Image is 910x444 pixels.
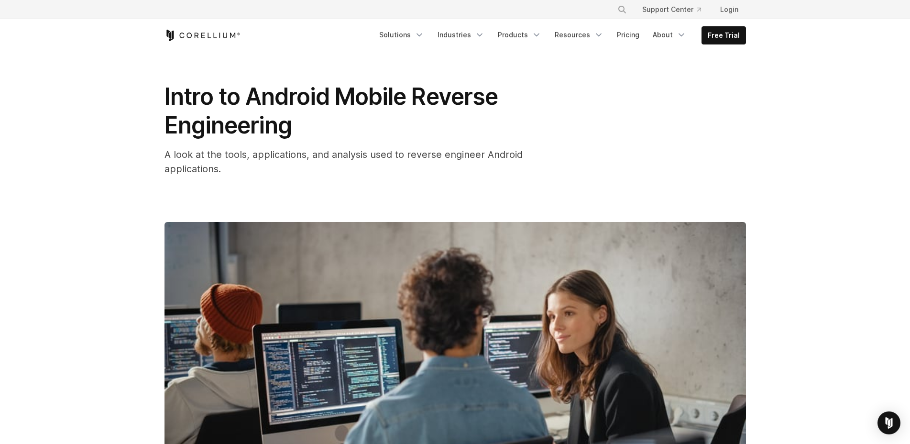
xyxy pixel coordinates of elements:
a: About [647,26,692,44]
span: Intro to Android Mobile Reverse Engineering [164,82,498,139]
div: Navigation Menu [373,26,746,44]
a: Resources [549,26,609,44]
a: Support Center [635,1,709,18]
a: Login [713,1,746,18]
a: Free Trial [702,27,746,44]
a: Corellium Home [164,30,241,41]
a: Industries [432,26,490,44]
button: Search [614,1,631,18]
div: Open Intercom Messenger [877,411,900,434]
a: Pricing [611,26,645,44]
span: A look at the tools, applications, and analysis used to reverse engineer Android applications. [164,149,523,175]
a: Solutions [373,26,430,44]
a: Products [492,26,547,44]
div: Navigation Menu [606,1,746,18]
